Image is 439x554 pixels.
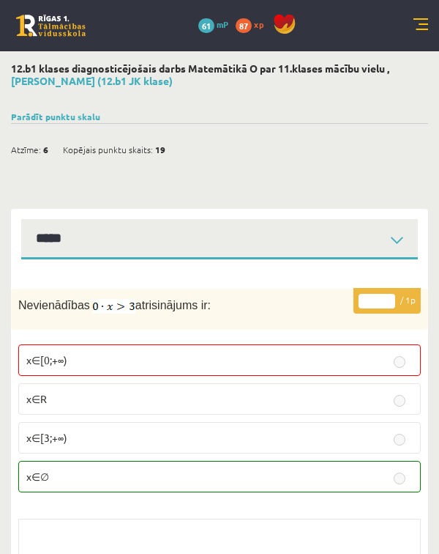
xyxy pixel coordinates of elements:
[394,356,405,368] input: x∈[0;+∞)
[92,299,135,314] img: +DNn8eeC0egpp1X0bwoahX7v6Igl58e75+sHxABwnID52OuAAAAAElFTkSuQmCC
[43,138,48,160] span: 6
[26,392,47,405] span: x∈R
[236,18,271,30] a: 87 xp
[353,288,421,314] p: / 1p
[63,138,153,160] span: Kopējais punktu skaits:
[26,470,49,483] span: x∈∅
[394,434,405,446] input: x∈[3;+∞)
[198,18,214,33] span: 61
[18,299,90,311] span: Nevienādības
[254,18,263,30] span: xp
[135,299,211,311] span: atrisinājums ir:
[11,111,100,122] a: Parādīt punktu skalu
[11,138,41,160] span: Atzīme:
[11,74,173,87] a: [PERSON_NAME] (12.b1 JK klase)
[26,353,67,366] span: x∈[0;+∞)
[217,18,228,30] span: mP
[394,473,405,484] input: x∈∅
[11,62,428,87] h2: 12.b1 klases diagnosticējošais darbs Matemātikā O par 11.klases mācību vielu ,
[155,138,165,160] span: 19
[394,395,405,407] input: x∈R
[26,431,67,444] span: x∈[3;+∞)
[236,18,252,33] span: 87
[16,15,86,37] a: Rīgas 1. Tālmācības vidusskola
